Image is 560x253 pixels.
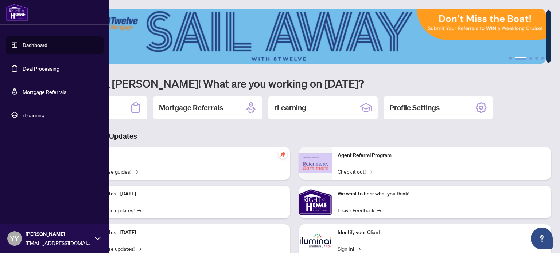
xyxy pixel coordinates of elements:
[23,88,66,95] a: Mortgage Referrals
[515,57,526,60] button: 2
[541,57,544,60] button: 5
[23,65,59,72] a: Deal Processing
[26,239,91,247] span: [EMAIL_ADDRESS][DOMAIN_NAME]
[338,229,545,237] p: Identify your Client
[299,153,332,173] img: Agent Referral Program
[338,206,381,214] a: Leave Feedback→
[369,167,372,175] span: →
[529,57,532,60] button: 3
[531,228,553,249] button: Open asap
[23,111,98,119] span: rLearning
[137,206,141,214] span: →
[77,190,284,198] p: Platform Updates - [DATE]
[77,151,284,159] p: Self-Help
[299,186,332,218] img: We want to hear what you think!
[338,190,545,198] p: We want to hear what you think!
[389,103,440,113] h2: Profile Settings
[10,233,19,244] span: YY
[535,57,538,60] button: 4
[338,167,372,175] a: Check it out!→
[38,9,546,64] img: Slide 1
[23,42,47,48] a: Dashboard
[77,229,284,237] p: Platform Updates - [DATE]
[134,167,138,175] span: →
[26,230,91,238] span: [PERSON_NAME]
[38,131,551,141] h3: Brokerage & Industry Updates
[357,245,361,253] span: →
[274,103,306,113] h2: rLearning
[38,76,551,90] h1: Welcome back [PERSON_NAME]! What are you working on [DATE]?
[137,245,141,253] span: →
[338,151,545,159] p: Agent Referral Program
[377,206,381,214] span: →
[279,150,287,159] span: pushpin
[338,245,361,253] a: Sign In!→
[6,4,28,21] img: logo
[159,103,223,113] h2: Mortgage Referrals
[509,57,512,60] button: 1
